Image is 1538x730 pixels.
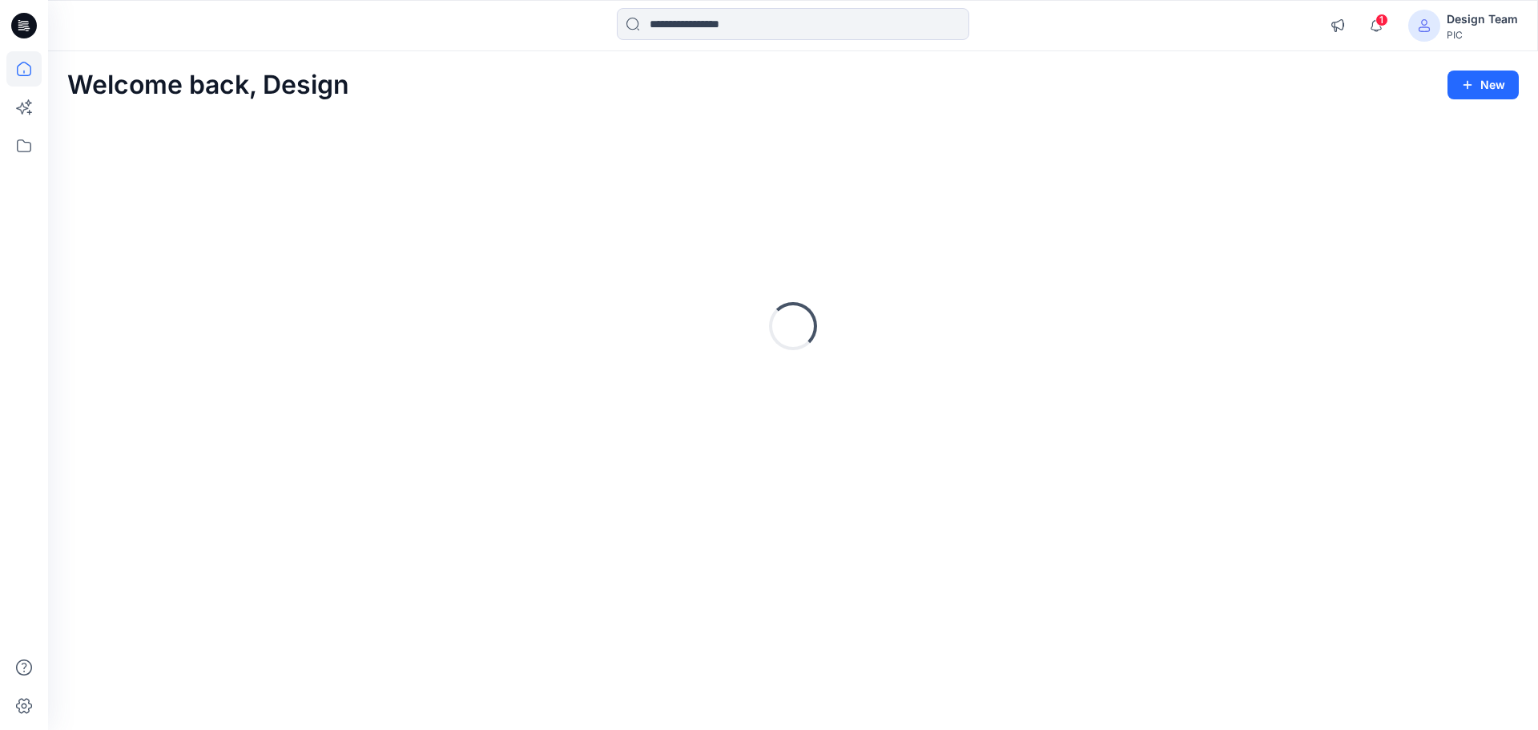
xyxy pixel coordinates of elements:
[1447,10,1518,29] div: Design Team
[1418,19,1431,32] svg: avatar
[1447,29,1518,41] div: PIC
[67,71,349,100] h2: Welcome back, Design
[1447,71,1519,99] button: New
[1375,14,1388,26] span: 1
